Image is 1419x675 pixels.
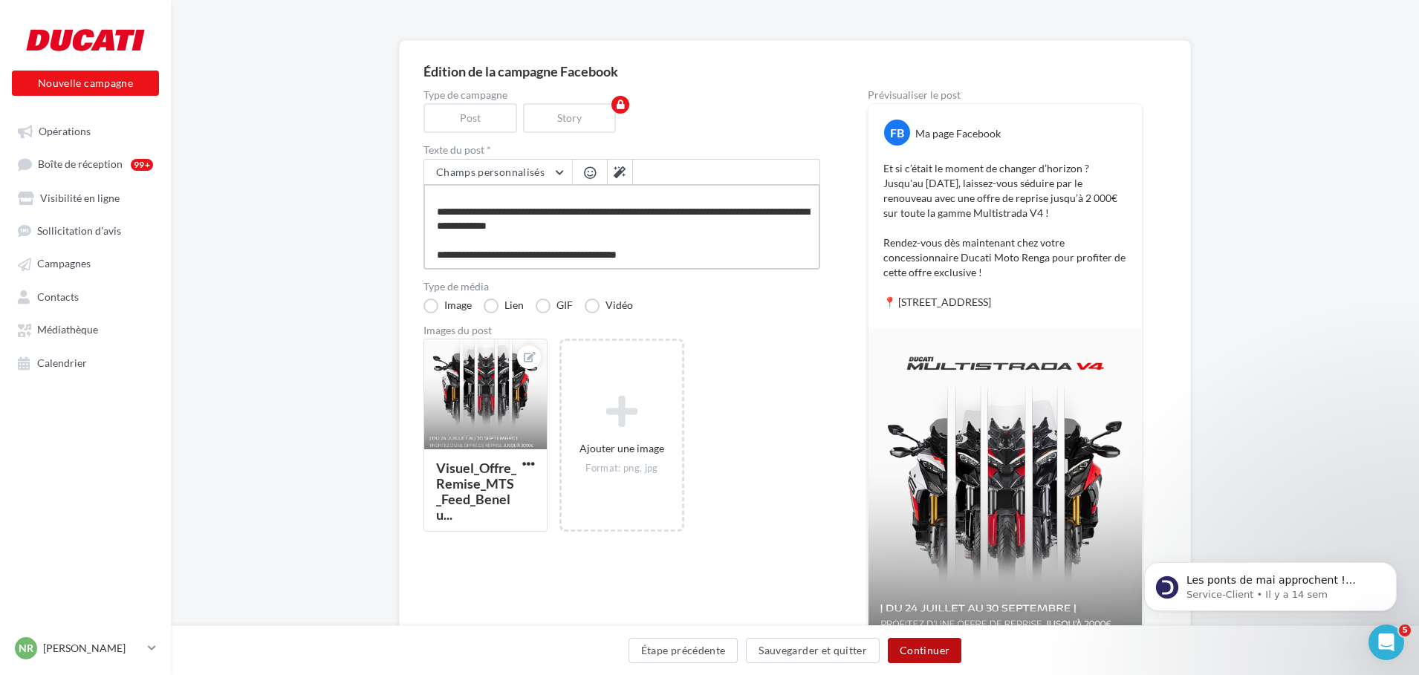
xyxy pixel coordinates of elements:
div: Visuel_Offre_Remise_MTS_Feed_Benelu... [436,460,516,523]
span: NR [19,641,33,656]
div: Édition de la campagne Facebook [423,65,1166,78]
label: Texte du post * [423,145,820,155]
a: Médiathèque [9,316,162,342]
label: Type de campagne [423,90,820,100]
iframe: Intercom live chat [1368,625,1404,660]
button: Sauvegarder et quitter [746,638,880,663]
a: Opérations [9,117,162,144]
p: [PERSON_NAME] [43,641,142,656]
button: Champs personnalisés [424,160,572,185]
div: FB [884,120,910,146]
button: Nouvelle campagne [12,71,159,96]
span: Opérations [39,125,91,137]
iframe: Intercom notifications message [1122,469,1419,635]
div: 99+ [131,159,153,171]
span: Sollicitation d'avis [37,224,121,237]
p: Et si c’était le moment de changer d’horizon ? Jusqu'au [DATE], laissez-vous séduire par le renou... [883,161,1127,310]
p: Message from Service-Client, sent Il y a 14 sem [65,120,256,133]
a: Calendrier [9,349,162,376]
a: Visibilité en ligne [9,184,162,211]
a: NR [PERSON_NAME] [12,634,159,662]
label: Type de média [423,281,820,292]
span: Visibilité en ligne [40,192,120,204]
div: Images du post [423,325,820,336]
img: Profile image for Service-Client [33,107,57,131]
a: Boîte de réception99+ [9,150,162,177]
p: Les ponts de mai approchent ! Pensez à mettre à jour vos horaires pour éviter toute confusion côt... [65,105,256,120]
span: Médiathèque [37,324,98,336]
a: Contacts [9,283,162,310]
div: Ma page Facebook [915,126,1001,141]
div: Prévisualiser le post [868,90,1143,100]
button: Continuer [888,638,961,663]
span: Contacts [37,290,79,303]
label: Image [423,299,472,313]
a: Campagnes [9,250,162,276]
label: GIF [536,299,573,313]
span: Campagnes [37,258,91,270]
span: Boîte de réception [38,158,123,171]
button: Étape précédente [629,638,738,663]
span: Calendrier [37,356,87,369]
span: Champs personnalisés [436,166,545,178]
a: Sollicitation d'avis [9,217,162,244]
label: Lien [484,299,524,313]
span: 5 [1399,625,1411,636]
label: Vidéo [585,299,633,313]
div: message notification from Service-Client, Il y a 14 sem. Les ponts de mai approchent ! Pensez à m... [22,94,275,143]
